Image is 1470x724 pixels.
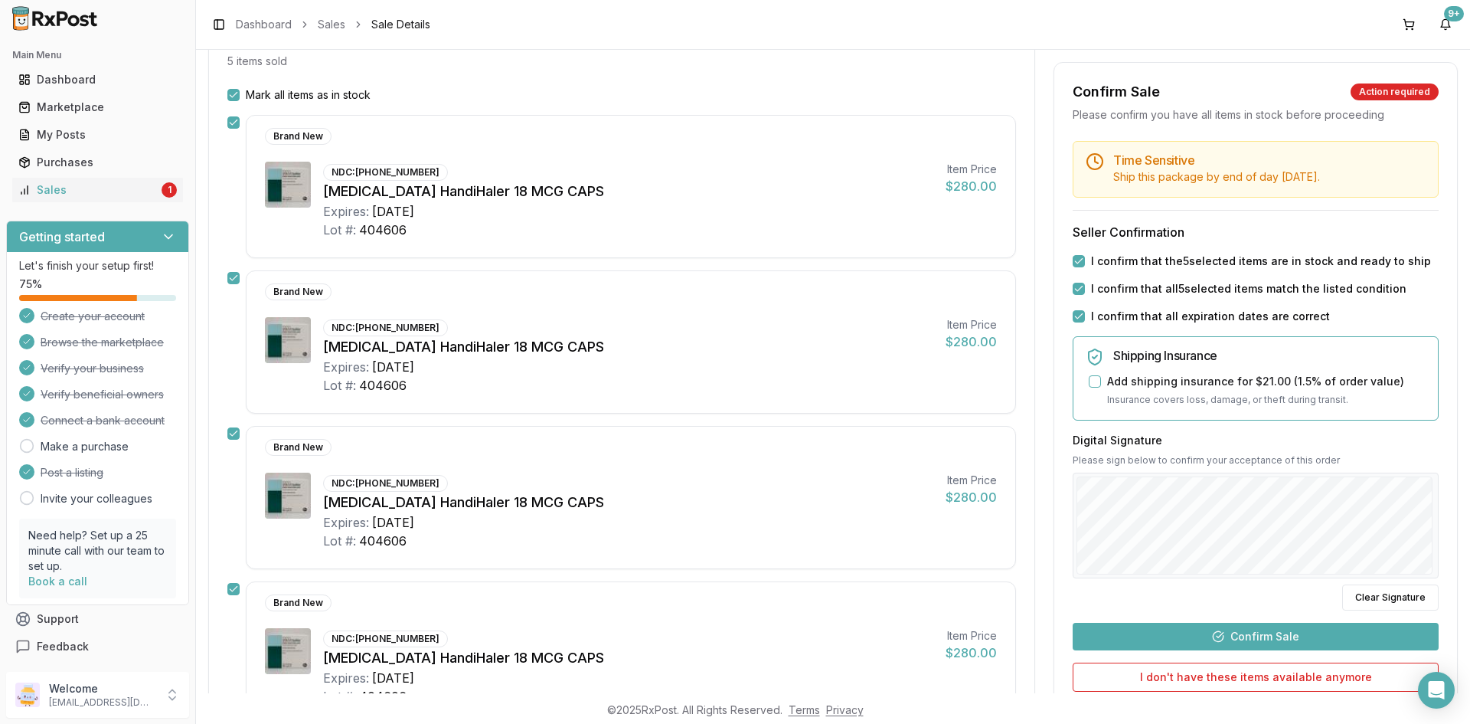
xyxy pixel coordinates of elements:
[323,336,933,358] div: [MEDICAL_DATA] HandiHaler 18 MCG CAPS
[236,17,292,32] a: Dashboard
[265,283,332,300] div: Brand New
[18,100,177,115] div: Marketplace
[359,376,407,395] div: 404606
[323,647,933,669] div: [MEDICAL_DATA] HandiHaler 18 MCG CAPS
[18,127,177,143] div: My Posts
[19,258,176,274] p: Let's finish your setup first!
[41,361,144,376] span: Verify your business
[6,178,189,202] button: Sales1
[323,631,448,647] div: NDC: [PHONE_NUMBER]
[265,439,332,456] div: Brand New
[323,475,448,492] div: NDC: [PHONE_NUMBER]
[265,128,332,145] div: Brand New
[323,319,448,336] div: NDC: [PHONE_NUMBER]
[1113,154,1426,166] h5: Time Sensitive
[371,17,430,32] span: Sale Details
[946,644,997,662] div: $280.00
[1113,170,1320,183] span: Ship this package by end of day [DATE] .
[1351,84,1439,100] div: Action required
[323,221,356,239] div: Lot #:
[946,317,997,333] div: Item Price
[265,628,311,674] img: Spiriva HandiHaler 18 MCG CAPS
[1091,281,1406,296] label: I confirm that all 5 selected items match the listed condition
[1433,12,1458,37] button: 9+
[265,162,311,208] img: Spiriva HandiHaler 18 MCG CAPS
[1073,107,1439,123] div: Please confirm you have all items in stock before proceeding
[323,532,356,550] div: Lot #:
[18,182,158,198] div: Sales
[6,95,189,120] button: Marketplace
[946,162,997,177] div: Item Price
[1444,6,1464,21] div: 9+
[372,513,414,532] div: [DATE]
[227,54,287,69] p: 5 items sold
[18,155,177,170] div: Purchases
[789,703,820,716] a: Terms
[1073,81,1160,103] div: Confirm Sale
[359,221,407,239] div: 404606
[6,605,189,633] button: Support
[265,595,332,611] div: Brand New
[6,67,189,92] button: Dashboard
[12,121,183,149] a: My Posts
[359,532,407,550] div: 404606
[6,6,104,31] img: RxPost Logo
[41,465,103,480] span: Post a listing
[6,633,189,660] button: Feedback
[946,628,997,644] div: Item Price
[323,358,369,376] div: Expires:
[946,177,997,195] div: $280.00
[826,703,864,716] a: Privacy
[323,492,933,513] div: [MEDICAL_DATA] HandiHaler 18 MCG CAPS
[49,696,155,709] p: [EMAIL_ADDRESS][DOMAIN_NAME]
[12,149,183,176] a: Purchases
[323,164,448,181] div: NDC: [PHONE_NUMBER]
[37,639,89,654] span: Feedback
[323,376,356,395] div: Lot #:
[19,228,105,246] h3: Getting started
[6,150,189,175] button: Purchases
[41,491,152,506] a: Invite your colleagues
[12,66,183,93] a: Dashboard
[1091,309,1330,324] label: I confirm that all expiration dates are correct
[41,439,129,454] a: Make a purchase
[12,49,183,61] h2: Main Menu
[12,93,183,121] a: Marketplace
[372,202,414,221] div: [DATE]
[323,669,369,687] div: Expires:
[41,309,145,324] span: Create your account
[236,17,430,32] nav: breadcrumb
[1073,623,1439,650] button: Confirm Sale
[12,176,183,204] a: Sales1
[6,123,189,147] button: My Posts
[372,669,414,687] div: [DATE]
[323,687,356,706] div: Lot #:
[1107,374,1404,389] label: Add shipping insurance for $21.00 ( 1.5 % of order value)
[41,335,164,350] span: Browse the marketplace
[265,473,311,519] img: Spiriva HandiHaler 18 MCG CAPS
[15,683,40,707] img: User avatar
[41,413,165,428] span: Connect a bank account
[1113,349,1426,362] h5: Shipping Insurance
[1342,585,1439,611] button: Clear Signature
[49,681,155,696] p: Welcome
[28,528,167,574] p: Need help? Set up a 25 minute call with our team to set up.
[19,277,42,292] span: 75 %
[246,87,371,103] label: Mark all items as in stock
[323,513,369,532] div: Expires:
[162,182,177,198] div: 1
[323,202,369,221] div: Expires:
[359,687,407,706] div: 404606
[1073,433,1439,448] h3: Digital Signature
[1073,663,1439,692] button: I don't have these items available anymore
[28,575,87,588] a: Book a call
[1073,454,1439,467] p: Please sign below to confirm your acceptance of this order
[1418,672,1455,709] div: Open Intercom Messenger
[946,473,997,488] div: Item Price
[946,333,997,351] div: $280.00
[1073,223,1439,241] h3: Seller Confirmation
[372,358,414,376] div: [DATE]
[323,181,933,202] div: [MEDICAL_DATA] HandiHaler 18 MCG CAPS
[265,317,311,363] img: Spiriva HandiHaler 18 MCG CAPS
[318,17,345,32] a: Sales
